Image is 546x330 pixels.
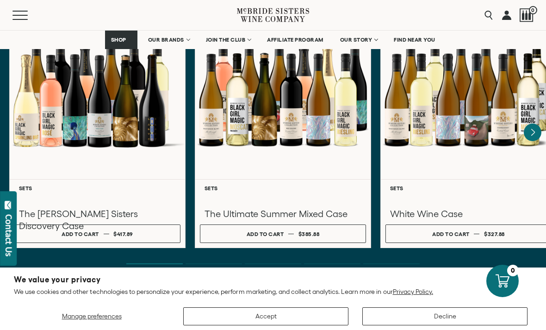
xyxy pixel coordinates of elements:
[126,263,183,264] li: Page dot 1
[62,312,122,320] span: Manage preferences
[148,37,184,43] span: OUR BRANDS
[362,307,527,325] button: Decline
[340,37,372,43] span: OUR STORY
[111,37,127,43] span: SHOP
[393,288,433,295] a: Privacy Policy.
[247,227,284,241] div: Add to cart
[200,31,257,49] a: JOIN THE CLUB
[304,263,360,264] li: Page dot 4
[524,124,541,141] button: Next
[62,227,99,241] div: Add to cart
[105,31,137,49] a: SHOP
[261,31,329,49] a: AFFILIATE PROGRAM
[245,263,301,264] li: Page dot 3
[14,307,169,325] button: Manage preferences
[12,11,46,20] button: Mobile Menu Trigger
[4,214,13,256] div: Contact Us
[507,265,519,276] div: 0
[205,208,361,220] h3: The Ultimate Summer Mixed Case
[200,224,366,243] button: Add to cart $385.88
[484,231,505,237] span: $327.88
[205,185,361,191] h6: Sets
[267,37,323,43] span: AFFILIATE PROGRAM
[14,224,180,243] button: Add to cart $417.89
[186,263,242,264] li: Page dot 2
[14,276,532,284] h2: We value your privacy
[529,6,537,14] span: 0
[113,231,133,237] span: $417.89
[206,37,246,43] span: JOIN THE CLUB
[394,37,435,43] span: FIND NEAR YOU
[432,227,470,241] div: Add to cart
[334,31,384,49] a: OUR STORY
[298,231,320,237] span: $385.88
[363,263,420,264] li: Page dot 5
[14,287,532,296] p: We use cookies and other technologies to personalize your experience, perform marketing, and coll...
[142,31,195,49] a: OUR BRANDS
[388,31,441,49] a: FIND NEAR YOU
[19,208,176,232] h3: The [PERSON_NAME] Sisters Discovery Case
[19,185,176,191] h6: Sets
[183,307,348,325] button: Accept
